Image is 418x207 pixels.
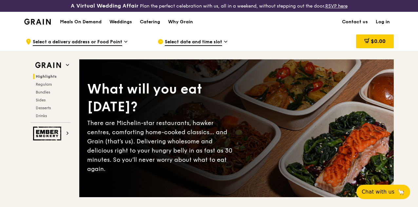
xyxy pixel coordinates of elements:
img: Grain [24,19,51,25]
span: Chat with us [362,188,394,196]
a: Weddings [105,12,136,32]
span: Select a delivery address or Food Point [33,39,122,46]
span: Select date and time slot [165,39,222,46]
button: Chat with us🦙 [356,185,410,199]
span: $0.00 [371,38,386,44]
span: Desserts [36,106,51,110]
h1: Meals On Demand [60,19,102,25]
span: Bundles [36,90,50,94]
span: Regulars [36,82,52,87]
a: Catering [136,12,164,32]
span: Drinks [36,114,47,118]
img: Ember Smokery web logo [33,127,63,140]
span: Highlights [36,74,57,79]
div: Why Grain [168,12,193,32]
div: There are Michelin-star restaurants, hawker centres, comforting home-cooked classics… and Grain (... [87,118,237,174]
div: Plan the perfect celebration with us, all in a weekend, without stepping out the door. [70,3,349,9]
a: RSVP here [325,3,348,9]
img: Grain web logo [33,59,63,71]
span: 🦙 [397,188,405,196]
a: Contact us [338,12,372,32]
div: Weddings [109,12,132,32]
div: What will you eat [DATE]? [87,80,237,116]
a: GrainGrain [24,11,51,31]
a: Log in [372,12,394,32]
span: Sides [36,98,46,102]
h3: A Virtual Wedding Affair [71,3,139,9]
div: Catering [140,12,160,32]
a: Why Grain [164,12,197,32]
